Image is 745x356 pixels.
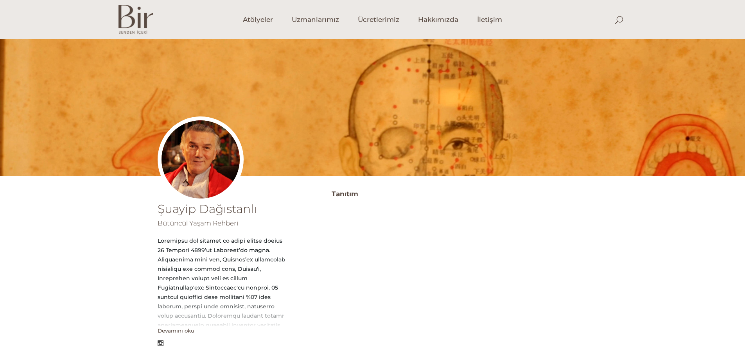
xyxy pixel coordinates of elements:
[243,15,273,24] span: Atölyeler
[418,15,458,24] span: Hakkımızda
[158,327,194,334] button: Devamını oku
[358,15,399,24] span: Ücretlerimiz
[158,116,244,202] img: Suayip_Dagistanli_002-300x300.jpg
[158,203,289,215] h1: Şuayip Dağıstanlı
[477,15,502,24] span: İletişim
[332,188,588,200] h3: Tanıtım
[158,219,238,227] span: Bütüncül Yaşam Rehberi
[292,15,339,24] span: Uzmanlarımız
